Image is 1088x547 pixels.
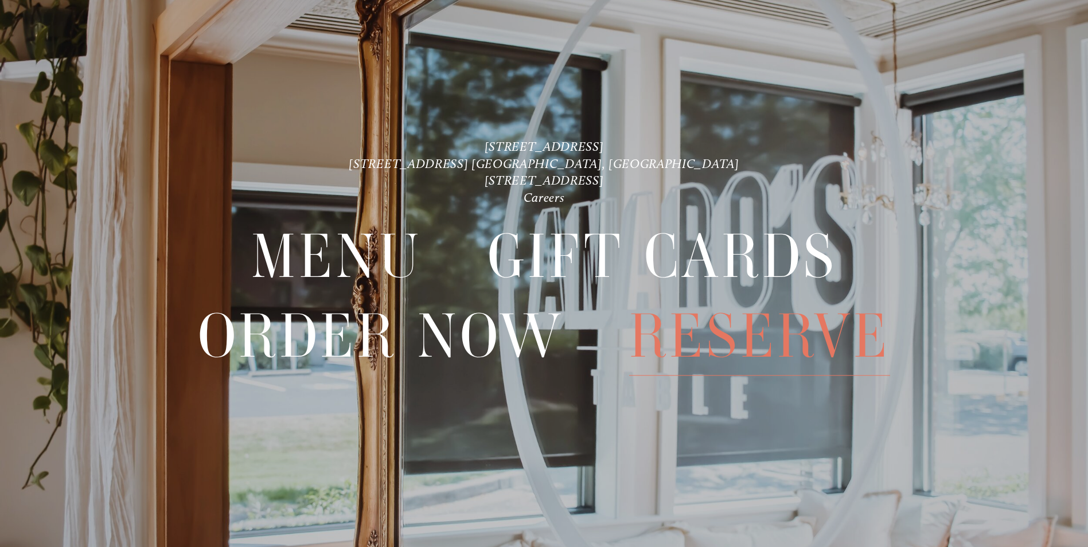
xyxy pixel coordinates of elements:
[488,217,837,295] a: Gift Cards
[629,297,890,376] span: Reserve
[349,156,739,171] a: [STREET_ADDRESS] [GEOGRAPHIC_DATA], [GEOGRAPHIC_DATA]
[198,297,564,375] a: Order Now
[485,139,604,154] a: [STREET_ADDRESS]
[629,297,890,375] a: Reserve
[488,217,837,296] span: Gift Cards
[251,217,422,296] span: Menu
[198,297,564,376] span: Order Now
[485,173,604,188] a: [STREET_ADDRESS]
[251,217,422,295] a: Menu
[524,190,565,205] a: Careers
